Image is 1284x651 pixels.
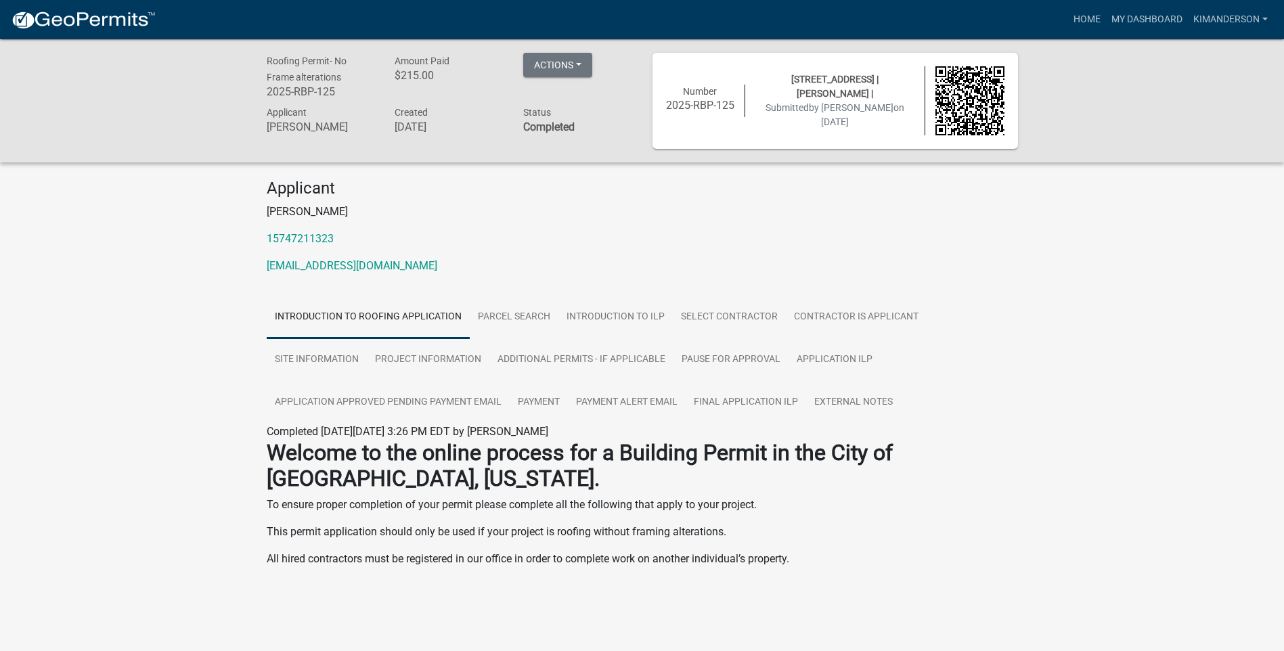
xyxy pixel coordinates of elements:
[806,381,901,424] a: External Notes
[267,259,437,272] a: [EMAIL_ADDRESS][DOMAIN_NAME]
[367,338,489,382] a: Project information
[489,338,673,382] a: Additional Permits - If Applicable
[267,179,1018,198] h4: Applicant
[789,338,881,382] a: Application ILP
[766,102,904,127] span: Submitted on [DATE]
[1188,7,1273,32] a: KimAnderson
[395,107,428,118] span: Created
[1068,7,1106,32] a: Home
[267,204,1018,220] p: [PERSON_NAME]
[470,296,558,339] a: Parcel search
[395,55,449,66] span: Amount Paid
[786,296,927,339] a: Contractor is Applicant
[267,120,375,133] h6: [PERSON_NAME]
[267,55,347,83] span: Roofing Permit- No Frame alterations
[267,232,334,245] a: 15747211323
[267,338,367,382] a: Site Information
[686,381,806,424] a: Final Application ILP
[568,381,686,424] a: Payment Alert Email
[267,85,375,98] h6: 2025-RBP-125
[558,296,673,339] a: Introduction to ILP
[267,381,510,424] a: Application Approved Pending Payment Email
[666,99,735,112] h6: 2025-RBP-125
[267,425,548,438] span: Completed [DATE][DATE] 3:26 PM EDT by [PERSON_NAME]
[673,338,789,382] a: Pause for Approval
[267,107,307,118] span: Applicant
[683,86,717,97] span: Number
[673,296,786,339] a: Select contractor
[1106,7,1188,32] a: My Dashboard
[510,381,568,424] a: Payment
[395,69,503,82] h6: $215.00
[267,551,1018,567] p: All hired contractors must be registered in our office in order to complete work on another indiv...
[791,74,879,99] span: [STREET_ADDRESS] | [PERSON_NAME] |
[809,102,893,113] span: by [PERSON_NAME]
[935,66,1004,135] img: QR code
[267,497,1018,513] p: To ensure proper completion of your permit please complete all the following that apply to your p...
[267,524,1018,540] p: This permit application should only be used if your project is roofing without framing alterations.
[523,53,592,77] button: Actions
[267,296,470,339] a: Introduction to Roofing Application
[523,107,551,118] span: Status
[523,120,575,133] strong: Completed
[267,440,893,491] strong: Welcome to the online process for a Building Permit in the City of [GEOGRAPHIC_DATA], [US_STATE].
[395,120,503,133] h6: [DATE]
